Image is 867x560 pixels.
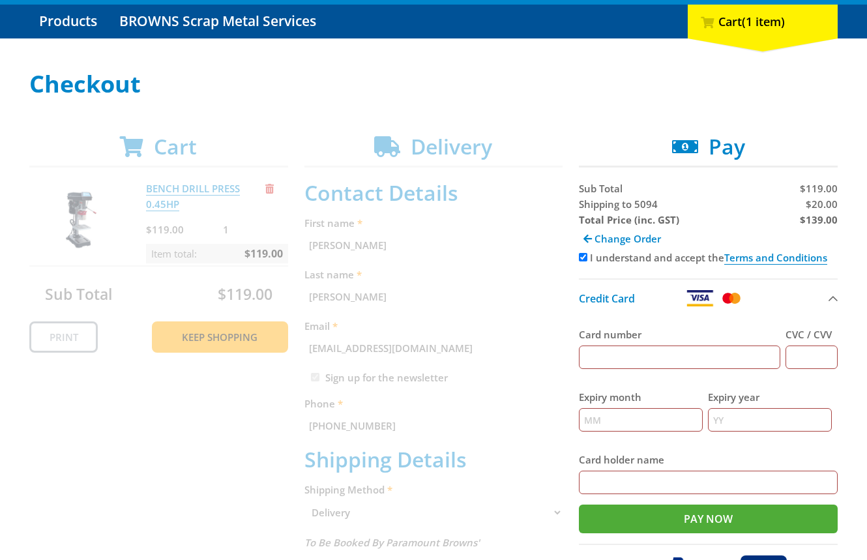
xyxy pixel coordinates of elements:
[579,182,623,195] span: Sub Total
[579,452,838,467] label: Card holder name
[579,408,703,432] input: MM
[110,5,326,38] a: Go to the BROWNS Scrap Metal Services page
[724,251,827,265] a: Terms and Conditions
[595,232,661,245] span: Change Order
[688,5,838,38] div: Cart
[579,389,703,405] label: Expiry month
[579,213,679,226] strong: Total Price (inc. GST)
[579,505,838,533] input: Pay Now
[29,5,107,38] a: Go to the Products page
[806,198,838,211] span: $20.00
[579,198,658,211] span: Shipping to 5094
[786,327,838,342] label: CVC / CVV
[579,228,666,250] a: Change Order
[579,327,780,342] label: Card number
[708,389,832,405] label: Expiry year
[579,253,587,261] input: Please accept the terms and conditions.
[29,71,838,97] h1: Checkout
[709,132,745,160] span: Pay
[720,290,742,306] img: Mastercard
[579,278,838,317] button: Credit Card
[800,213,838,226] strong: $139.00
[579,291,635,306] span: Credit Card
[708,408,832,432] input: YY
[590,251,827,265] label: I understand and accept the
[686,290,714,306] img: Visa
[800,182,838,195] span: $119.00
[742,14,785,29] span: (1 item)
